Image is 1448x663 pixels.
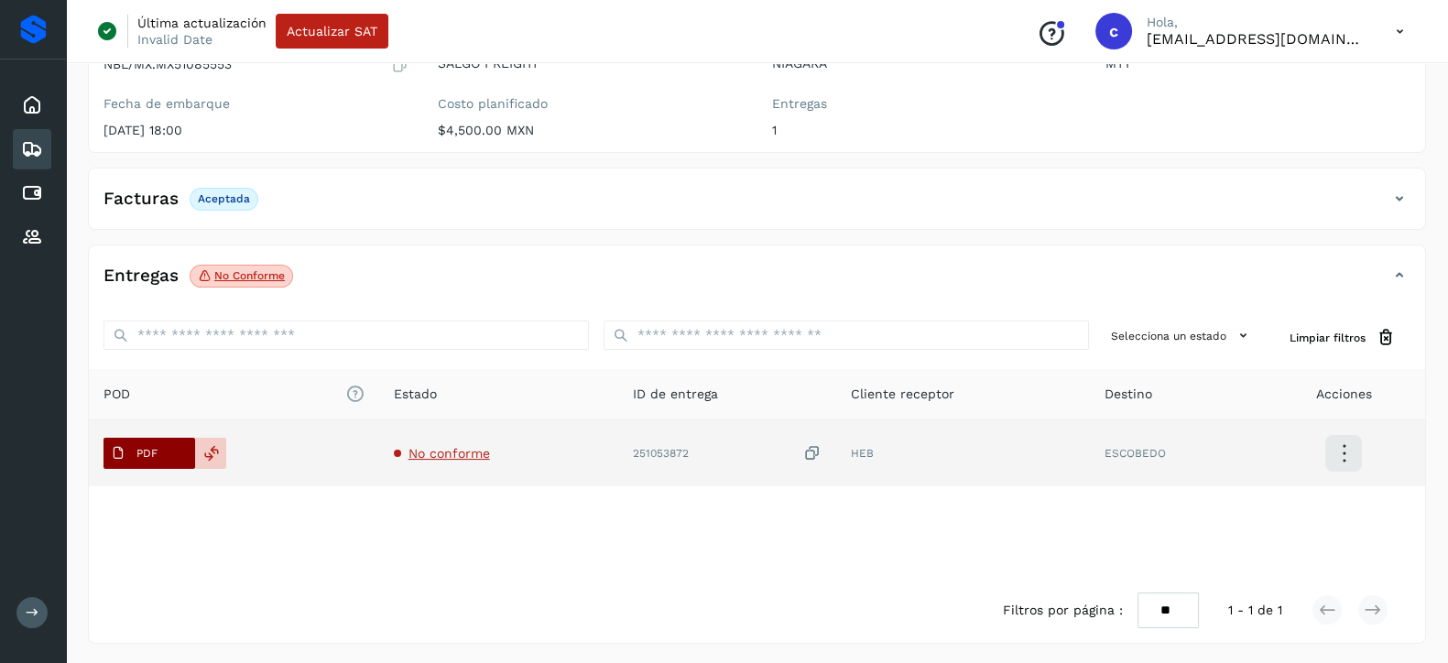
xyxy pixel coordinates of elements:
p: NBL/MX.MX51085553 [103,57,232,72]
span: No conforme [408,446,490,461]
p: $4,500.00 MXN [438,123,743,138]
button: Actualizar SAT [276,14,388,49]
p: MTY [1105,56,1410,71]
div: Cuentas por pagar [13,173,51,213]
p: [DATE] 18:00 [103,123,408,138]
span: Filtros por página : [1003,601,1123,620]
button: PDF [103,438,195,469]
span: 1 - 1 de 1 [1228,601,1282,620]
div: EntregasNo conforme [89,260,1425,306]
p: calbor@niagarawater.com [1147,30,1366,48]
span: Acciones [1316,385,1372,404]
span: Limpiar filtros [1290,330,1366,346]
span: ID de entrega [633,385,718,404]
button: Limpiar filtros [1275,321,1410,354]
p: Invalid Date [137,31,212,48]
p: No conforme [214,269,285,282]
h4: Entregas [103,266,179,287]
label: Entregas [772,96,1077,112]
span: Cliente receptor [851,385,954,404]
span: POD [103,385,365,404]
div: FacturasAceptada [89,183,1425,229]
span: Estado [394,385,437,404]
div: Reemplazar POD [195,438,226,469]
span: Actualizar SAT [287,25,377,38]
td: ESCOBEDO [1090,420,1263,486]
span: Destino [1105,385,1152,404]
button: Selecciona un estado [1104,321,1260,351]
label: Costo planificado [438,96,743,112]
div: 251053872 [633,444,822,463]
p: 1 [772,123,1077,138]
p: SALGO FREIGHT [438,56,743,71]
h4: Facturas [103,189,179,210]
p: NIAGARA [772,56,1077,71]
p: PDF [136,447,158,460]
label: Fecha de embarque [103,96,408,112]
p: Aceptada [198,192,250,205]
div: Proveedores [13,217,51,257]
p: Última actualización [137,15,267,31]
td: HEB [836,420,1090,486]
div: Embarques [13,129,51,169]
p: Hola, [1147,15,1366,30]
div: Inicio [13,85,51,125]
